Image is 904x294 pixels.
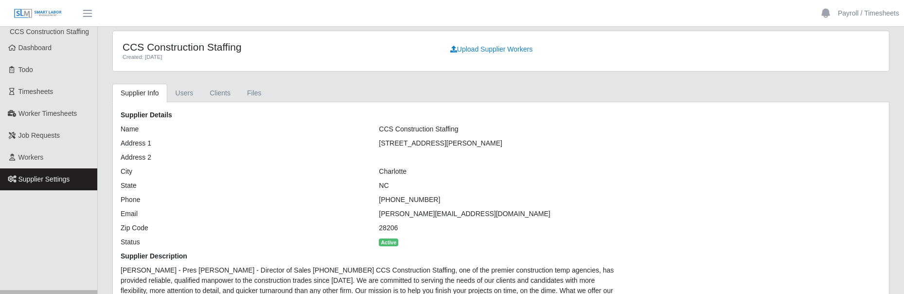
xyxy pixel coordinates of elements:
span: Job Requests [18,131,60,139]
a: Payroll / Timesheets [838,8,899,18]
span: Dashboard [18,44,52,52]
div: Created: [DATE] [123,53,429,61]
div: Address 1 [113,138,372,148]
span: Workers [18,153,44,161]
a: Users [167,84,202,103]
div: Phone [113,195,372,205]
div: Status [113,237,372,247]
div: [PERSON_NAME][EMAIL_ADDRESS][DOMAIN_NAME] [372,209,630,219]
div: Address 2 [113,152,372,163]
span: Timesheets [18,88,53,95]
span: Todo [18,66,33,73]
a: Clients [201,84,239,103]
div: CCS Construction Staffing [372,124,630,134]
div: 28206 [372,223,630,233]
img: SLM Logo [14,8,62,19]
div: Charlotte [372,166,630,177]
b: Supplier Description [121,252,187,260]
div: Name [113,124,372,134]
div: State [113,181,372,191]
span: Worker Timesheets [18,110,77,117]
div: [PHONE_NUMBER] [372,195,630,205]
a: Upload Supplier Workers [444,41,539,58]
div: [STREET_ADDRESS][PERSON_NAME] [372,138,630,148]
div: Zip Code [113,223,372,233]
span: Supplier Settings [18,175,70,183]
div: NC [372,181,630,191]
span: Active [379,239,398,246]
a: Files [239,84,270,103]
a: Supplier Info [112,84,167,103]
b: Supplier Details [121,111,172,119]
div: City [113,166,372,177]
div: Email [113,209,372,219]
span: CCS Construction Staffing [10,28,89,36]
h4: CCS Construction Staffing [123,41,429,53]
